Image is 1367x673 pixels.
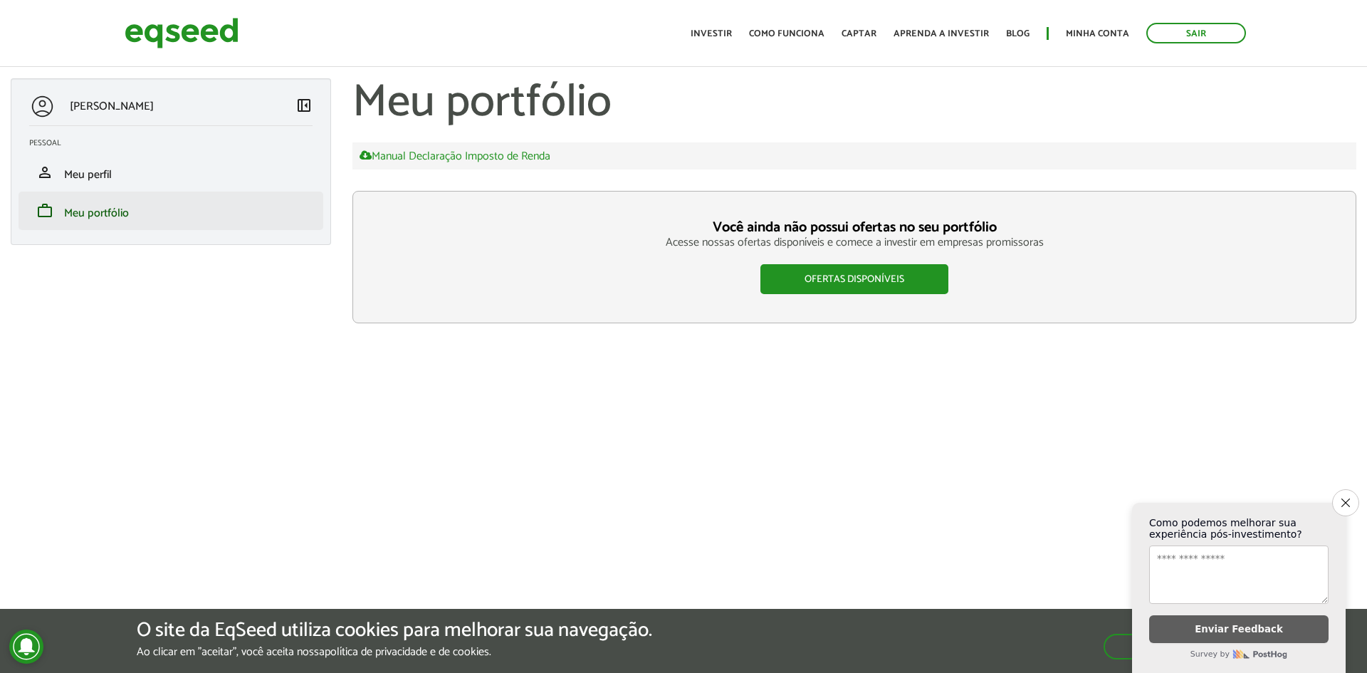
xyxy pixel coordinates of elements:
[1104,634,1230,659] button: Aceitar
[64,204,129,223] span: Meu portfólio
[295,97,313,114] span: left_panel_close
[19,153,323,192] li: Meu perfil
[842,29,876,38] a: Captar
[29,139,323,147] h2: Pessoal
[691,29,732,38] a: Investir
[1146,23,1246,43] a: Sair
[760,264,948,294] a: Ofertas disponíveis
[70,100,154,113] p: [PERSON_NAME]
[36,164,53,181] span: person
[360,150,550,162] a: Manual Declaração Imposto de Renda
[19,192,323,230] li: Meu portfólio
[1066,29,1129,38] a: Minha conta
[137,620,652,642] h5: O site da EqSeed utiliza cookies para melhorar sua navegação.
[382,220,1327,236] h3: Você ainda não possui ofertas no seu portfólio
[36,202,53,219] span: work
[325,647,489,658] a: política de privacidade e de cookies
[1006,29,1030,38] a: Blog
[295,97,313,117] a: Colapsar menu
[894,29,989,38] a: Aprenda a investir
[382,236,1327,249] p: Acesse nossas ofertas disponíveis e comece a investir em empresas promissoras
[137,645,652,659] p: Ao clicar em "aceitar", você aceita nossa .
[64,165,112,184] span: Meu perfil
[29,164,313,181] a: personMeu perfil
[29,202,313,219] a: workMeu portfólio
[352,78,1356,128] h1: Meu portfólio
[125,14,239,52] img: EqSeed
[749,29,824,38] a: Como funciona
